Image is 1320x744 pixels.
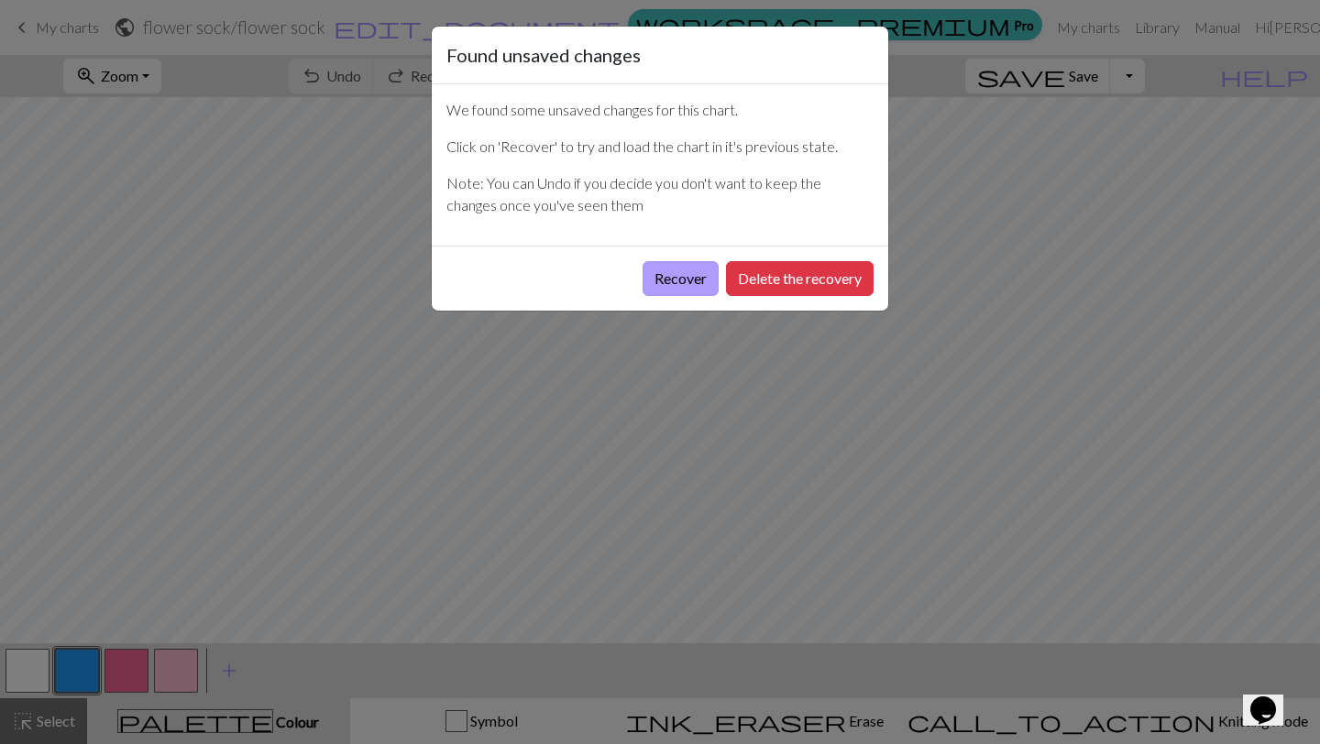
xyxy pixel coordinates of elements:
button: Recover [643,261,719,296]
h5: Found unsaved changes [446,41,641,69]
p: Note: You can Undo if you decide you don't want to keep the changes once you've seen them [446,172,874,216]
button: Delete the recovery [726,261,874,296]
iframe: chat widget [1243,671,1302,726]
p: Click on 'Recover' to try and load the chart in it's previous state. [446,136,874,158]
p: We found some unsaved changes for this chart. [446,99,874,121]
